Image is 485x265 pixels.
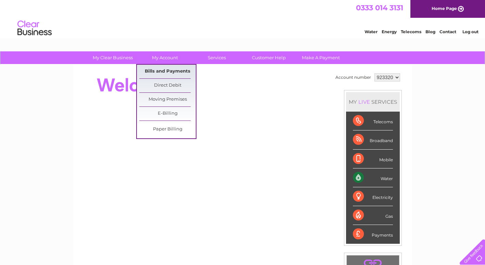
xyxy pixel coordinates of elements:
[241,51,297,64] a: Customer Help
[353,168,393,187] div: Water
[462,29,478,34] a: Log out
[85,51,141,64] a: My Clear Business
[137,51,193,64] a: My Account
[139,93,196,106] a: Moving Premises
[353,112,393,130] div: Telecoms
[334,72,373,83] td: Account number
[346,92,400,112] div: MY SERVICES
[382,29,397,34] a: Energy
[357,99,371,105] div: LIVE
[365,29,378,34] a: Water
[293,51,349,64] a: Make A Payment
[139,79,196,92] a: Direct Debit
[353,225,393,243] div: Payments
[425,29,435,34] a: Blog
[139,107,196,121] a: E-Billing
[353,187,393,206] div: Electricity
[356,3,403,12] a: 0333 014 3131
[353,130,393,149] div: Broadband
[81,4,405,33] div: Clear Business is a trading name of Verastar Limited (registered in [GEOGRAPHIC_DATA] No. 3667643...
[139,65,196,78] a: Bills and Payments
[439,29,456,34] a: Contact
[17,18,52,39] img: logo.png
[139,123,196,136] a: Paper Billing
[353,206,393,225] div: Gas
[401,29,421,34] a: Telecoms
[353,150,393,168] div: Mobile
[189,51,245,64] a: Services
